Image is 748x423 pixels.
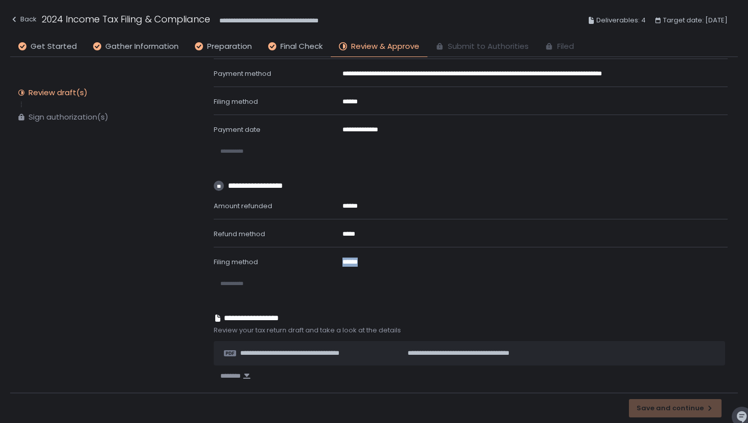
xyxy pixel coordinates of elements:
[214,257,258,267] span: Filing method
[105,41,179,52] span: Gather Information
[31,41,77,52] span: Get Started
[214,125,261,134] span: Payment date
[10,13,37,25] div: Back
[448,41,529,52] span: Submit to Authorities
[557,41,574,52] span: Filed
[207,41,252,52] span: Preparation
[28,88,88,98] div: Review draft(s)
[214,97,258,106] span: Filing method
[280,41,323,52] span: Final Check
[663,14,728,26] span: Target date: [DATE]
[596,14,646,26] span: Deliverables: 4
[10,12,37,29] button: Back
[214,326,728,335] span: Review your tax return draft and take a look at the details
[214,229,265,239] span: Refund method
[28,112,108,122] div: Sign authorization(s)
[351,41,419,52] span: Review & Approve
[214,201,272,211] span: Amount refunded
[214,69,271,78] span: Payment method
[42,12,210,26] h1: 2024 Income Tax Filing & Compliance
